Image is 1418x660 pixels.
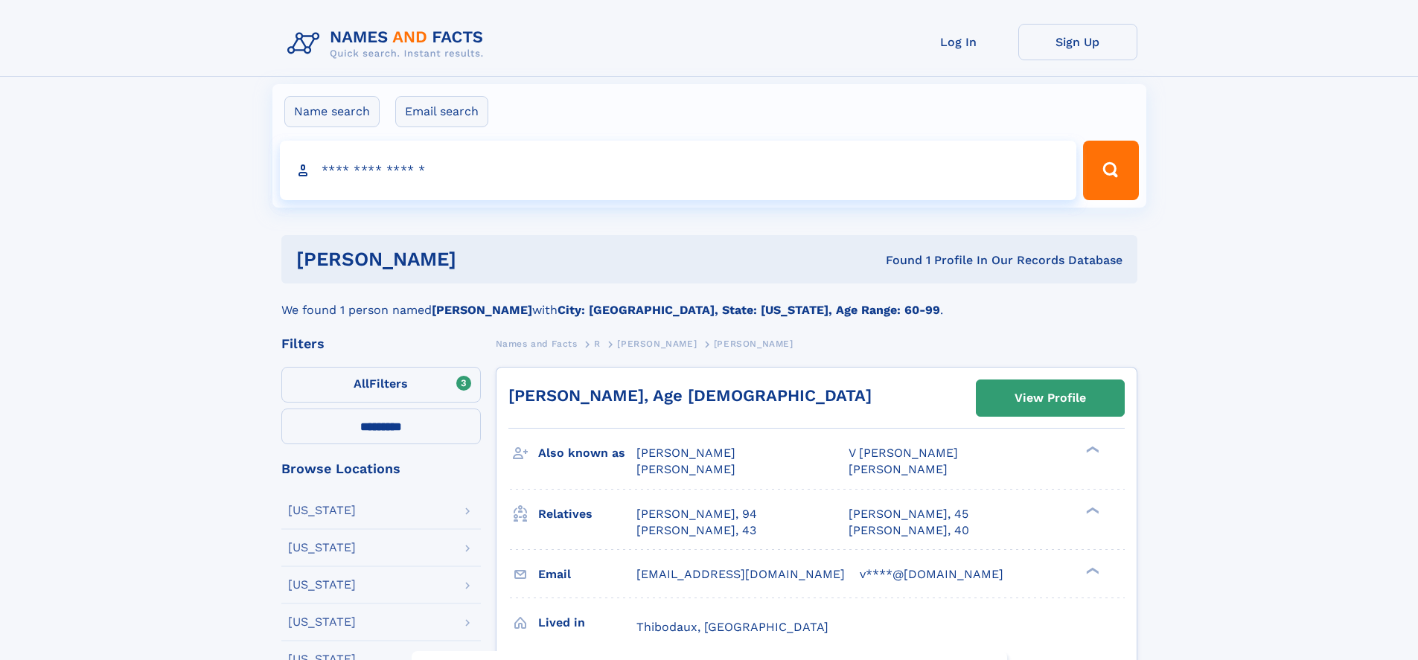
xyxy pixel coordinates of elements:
[281,462,481,475] div: Browse Locations
[538,440,636,466] h3: Also known as
[977,380,1124,416] a: View Profile
[496,334,578,353] a: Names and Facts
[1082,505,1100,515] div: ❯
[594,334,601,353] a: R
[508,386,872,405] a: [PERSON_NAME], Age [DEMOGRAPHIC_DATA]
[636,567,845,581] span: [EMAIL_ADDRESS][DOMAIN_NAME]
[617,339,697,349] span: [PERSON_NAME]
[288,504,356,516] div: [US_STATE]
[281,24,496,64] img: Logo Names and Facts
[636,522,756,539] a: [PERSON_NAME], 43
[395,96,488,127] label: Email search
[636,506,757,522] a: [PERSON_NAME], 94
[1015,381,1086,415] div: View Profile
[281,367,481,403] label: Filters
[849,522,969,539] a: [PERSON_NAME], 40
[671,252,1122,269] div: Found 1 Profile In Our Records Database
[1083,141,1138,200] button: Search Button
[617,334,697,353] a: [PERSON_NAME]
[594,339,601,349] span: R
[288,542,356,554] div: [US_STATE]
[849,506,968,522] a: [PERSON_NAME], 45
[849,462,948,476] span: [PERSON_NAME]
[636,462,735,476] span: [PERSON_NAME]
[1018,24,1137,60] a: Sign Up
[538,610,636,635] h3: Lived in
[636,620,828,634] span: Thibodaux, [GEOGRAPHIC_DATA]
[288,579,356,591] div: [US_STATE]
[849,446,958,460] span: V [PERSON_NAME]
[538,562,636,587] h3: Email
[1082,445,1100,455] div: ❯
[538,502,636,527] h3: Relatives
[1082,566,1100,575] div: ❯
[280,141,1077,200] input: search input
[284,96,380,127] label: Name search
[714,339,793,349] span: [PERSON_NAME]
[281,283,1137,319] div: We found 1 person named with .
[899,24,1018,60] a: Log In
[354,377,369,391] span: All
[558,303,940,317] b: City: [GEOGRAPHIC_DATA], State: [US_STATE], Age Range: 60-99
[432,303,532,317] b: [PERSON_NAME]
[281,337,481,350] div: Filters
[288,616,356,628] div: [US_STATE]
[296,250,671,269] h1: [PERSON_NAME]
[636,446,735,460] span: [PERSON_NAME]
